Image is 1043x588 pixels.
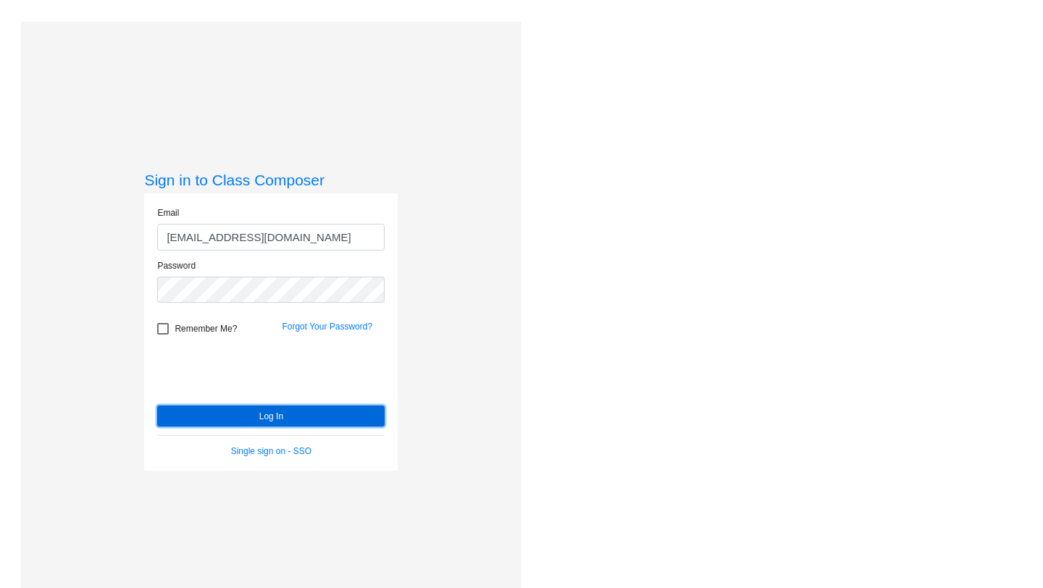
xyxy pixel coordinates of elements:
[231,446,311,456] a: Single sign on - SSO
[144,171,398,189] h3: Sign in to Class Composer
[175,320,237,337] span: Remember Me?
[157,406,385,427] button: Log In
[282,322,372,332] a: Forgot Your Password?
[157,206,179,219] label: Email
[157,342,377,398] iframe: reCAPTCHA
[157,259,196,272] label: Password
